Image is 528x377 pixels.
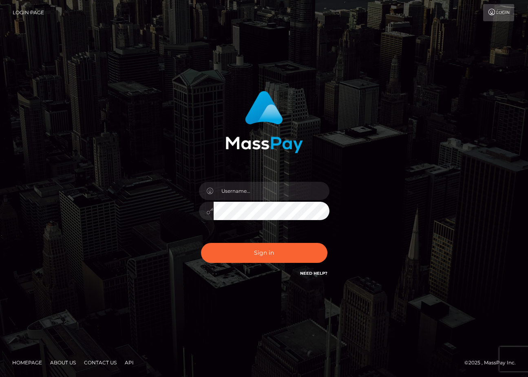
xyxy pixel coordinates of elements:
a: Homepage [9,356,45,369]
input: Username... [214,182,329,200]
button: Sign in [201,243,327,263]
a: Login [483,4,514,21]
a: Contact Us [81,356,120,369]
img: MassPay Login [225,91,303,153]
a: About Us [47,356,79,369]
div: © 2025 , MassPay Inc. [464,358,522,367]
a: API [122,356,137,369]
a: Login Page [13,4,44,21]
a: Need Help? [300,271,327,276]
